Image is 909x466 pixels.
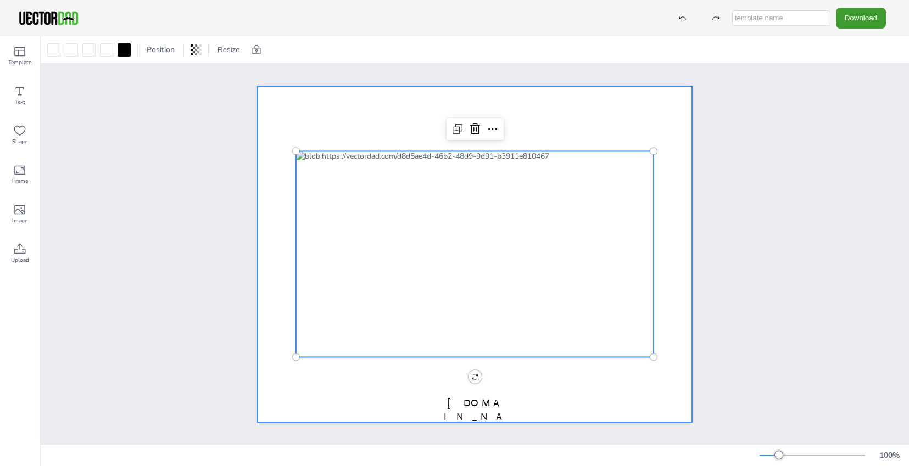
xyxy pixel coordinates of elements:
[144,44,177,55] span: Position
[18,10,80,26] img: VectorDad-1.png
[11,256,29,265] span: Upload
[732,10,830,26] input: template name
[444,396,505,436] span: [DOMAIN_NAME]
[12,137,27,146] span: Shape
[12,177,28,186] span: Frame
[12,216,27,225] span: Image
[876,450,902,461] div: 100 %
[15,98,25,106] span: Text
[836,8,886,28] button: Download
[8,58,31,67] span: Template
[213,41,244,59] button: Resize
